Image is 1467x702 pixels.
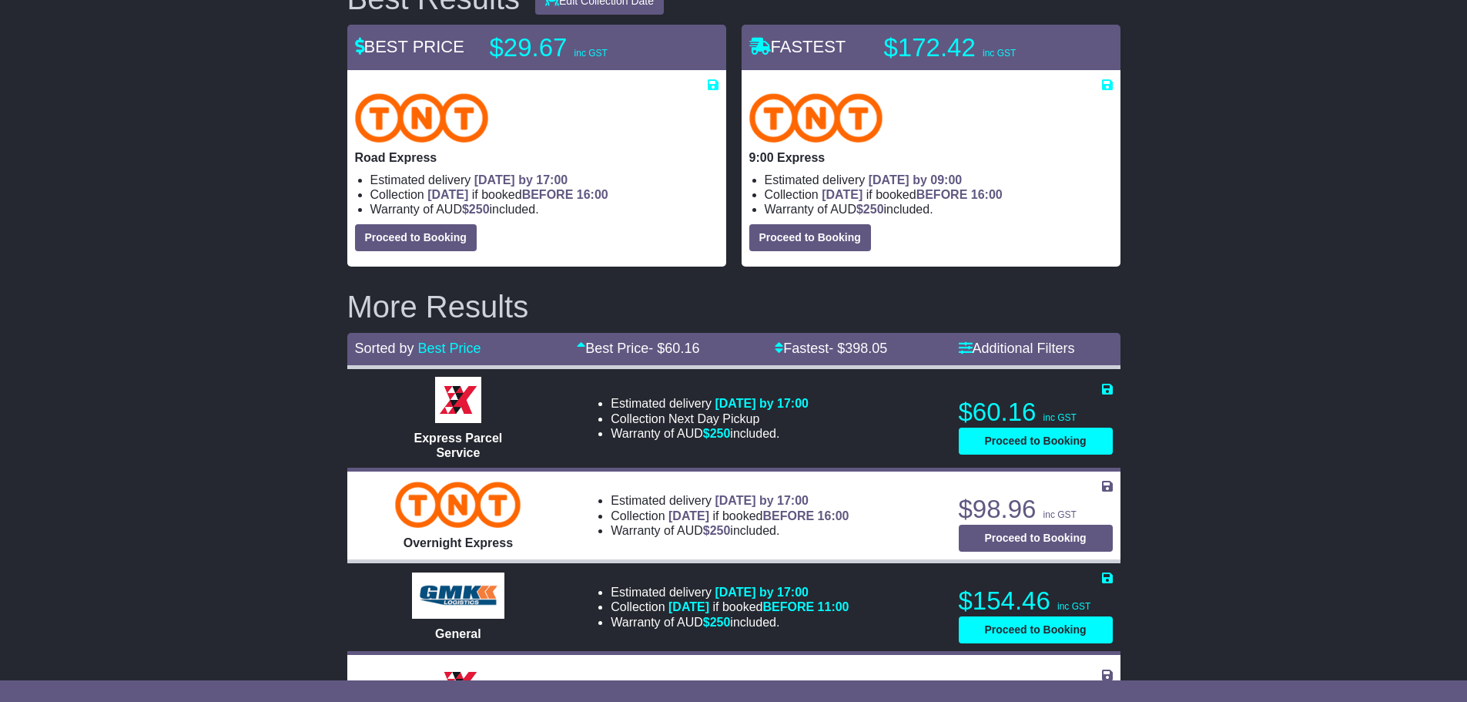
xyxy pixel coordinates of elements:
[765,202,1113,217] li: Warranty of AUD included.
[715,494,809,507] span: [DATE] by 17:00
[869,173,963,186] span: [DATE] by 09:00
[710,616,731,629] span: 250
[611,411,809,426] li: Collection
[418,341,481,356] a: Best Price
[749,93,883,143] img: TNT Domestic: 9:00 Express
[412,573,504,619] img: GMK Logistics: General
[715,586,809,599] span: [DATE] by 17:00
[856,203,884,216] span: $
[474,173,568,186] span: [DATE] by 17:00
[668,600,709,613] span: [DATE]
[715,397,809,410] span: [DATE] by 17:00
[703,616,731,629] span: $
[710,524,731,537] span: 250
[462,203,490,216] span: $
[665,341,699,356] span: 60.16
[370,202,718,217] li: Warranty of AUD included.
[427,188,468,201] span: [DATE]
[611,426,809,441] li: Warranty of AUD included.
[1043,412,1077,423] span: inc GST
[710,427,731,440] span: 250
[762,600,814,613] span: BEFORE
[668,412,759,425] span: Next Day Pickup
[818,509,849,522] span: 16:00
[355,37,464,56] span: BEST PRICE
[765,173,1113,187] li: Estimated delivery
[611,615,849,630] li: Warranty of AUD included.
[916,188,968,201] span: BEFORE
[490,32,682,63] p: $29.67
[1057,601,1090,612] span: inc GST
[845,341,887,356] span: 398.05
[435,377,481,423] img: Border Express: Express Parcel Service
[765,187,1113,202] li: Collection
[863,203,884,216] span: 250
[959,586,1113,616] p: $154.46
[355,341,414,356] span: Sorted by
[822,188,862,201] span: [DATE]
[395,482,521,528] img: TNT Domestic: Overnight Express
[355,93,489,143] img: TNT Domestic: Road Express
[435,627,481,640] span: General
[959,341,1075,356] a: Additional Filters
[668,509,849,522] span: if booked
[959,525,1113,552] button: Proceed to Booking
[577,341,699,356] a: Best Price- $60.16
[959,397,1113,428] p: $60.16
[522,188,574,201] span: BEFORE
[703,427,731,440] span: $
[414,432,503,459] span: Express Parcel Service
[648,341,699,356] span: - $
[370,173,718,187] li: Estimated delivery
[611,396,809,411] li: Estimated delivery
[355,150,718,165] p: Road Express
[749,37,846,56] span: FASTEST
[611,600,849,614] li: Collection
[983,48,1016,59] span: inc GST
[818,600,849,613] span: 11:00
[749,224,871,251] button: Proceed to Booking
[959,494,1113,525] p: $98.96
[668,600,849,613] span: if booked
[884,32,1077,63] p: $172.42
[829,341,887,356] span: - $
[971,188,1003,201] span: 16:00
[762,509,814,522] span: BEFORE
[668,509,709,522] span: [DATE]
[355,224,477,251] button: Proceed to Booking
[959,428,1113,455] button: Proceed to Booking
[611,493,849,508] li: Estimated delivery
[469,203,490,216] span: 250
[574,48,608,59] span: inc GST
[822,188,1002,201] span: if booked
[347,290,1120,324] h2: More Results
[611,509,849,523] li: Collection
[611,523,849,538] li: Warranty of AUD included.
[1043,509,1077,520] span: inc GST
[703,524,731,537] span: $
[427,188,608,201] span: if booked
[749,150,1113,165] p: 9:00 Express
[775,341,887,356] a: Fastest- $398.05
[370,187,718,202] li: Collection
[404,536,513,549] span: Overnight Express
[577,188,608,201] span: 16:00
[611,585,849,600] li: Estimated delivery
[959,616,1113,643] button: Proceed to Booking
